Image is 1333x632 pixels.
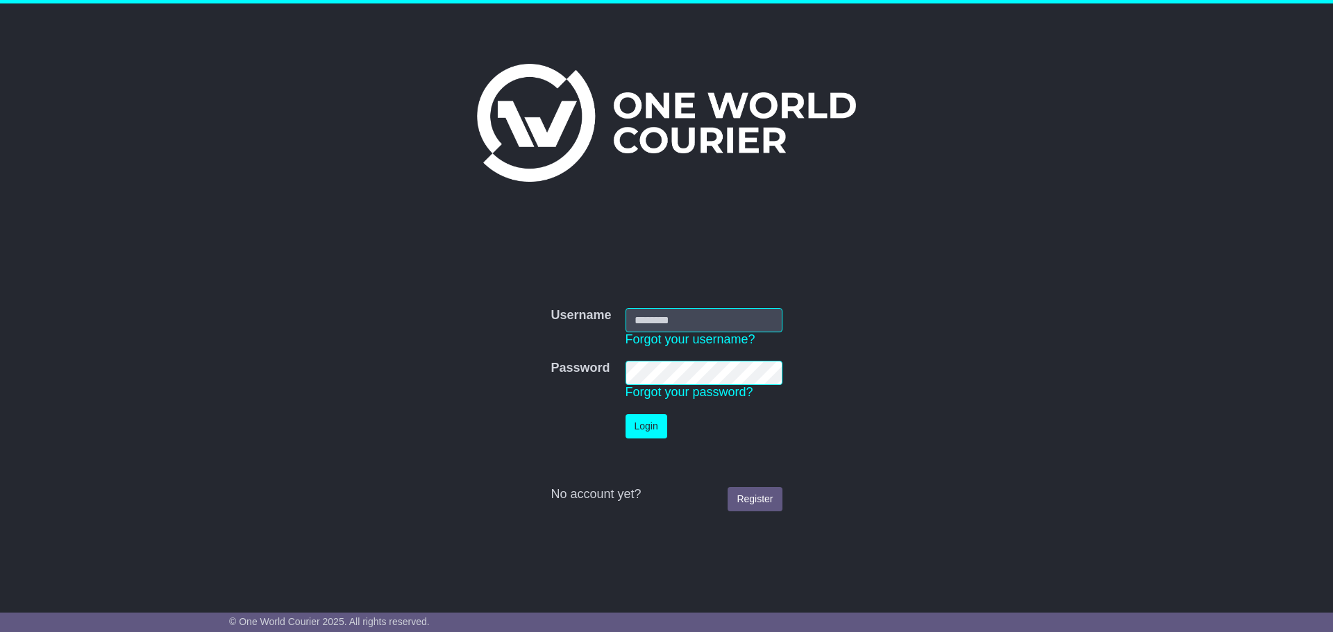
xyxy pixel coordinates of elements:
div: No account yet? [551,487,782,502]
img: One World [477,64,856,182]
button: Login [626,414,667,438]
a: Forgot your username? [626,332,755,346]
label: Password [551,361,610,376]
span: © One World Courier 2025. All rights reserved. [229,616,430,627]
a: Register [728,487,782,511]
a: Forgot your password? [626,385,753,399]
label: Username [551,308,611,323]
